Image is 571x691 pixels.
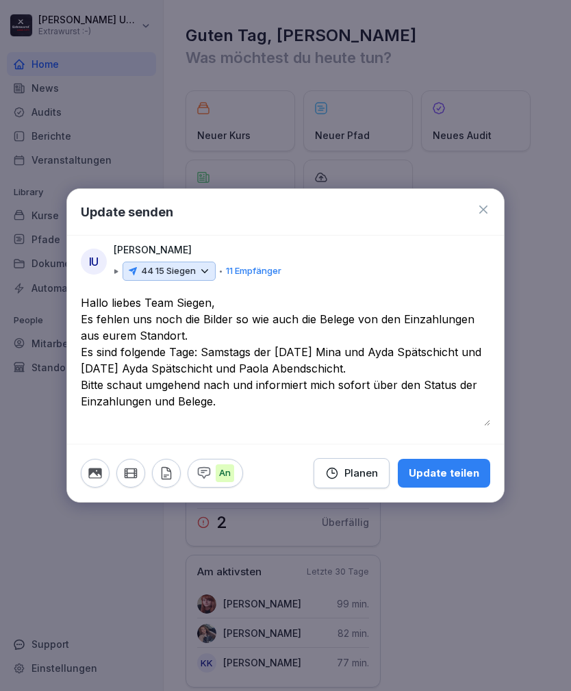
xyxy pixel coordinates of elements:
[216,464,234,482] p: An
[226,264,281,278] p: 11 Empfänger
[325,466,378,481] div: Planen
[114,242,192,257] p: [PERSON_NAME]
[81,203,173,221] h1: Update senden
[409,466,479,481] div: Update teilen
[81,249,107,275] div: IU
[141,264,196,278] p: 44 15 Siegen
[188,459,243,488] button: An
[398,459,490,488] button: Update teilen
[314,458,390,488] button: Planen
